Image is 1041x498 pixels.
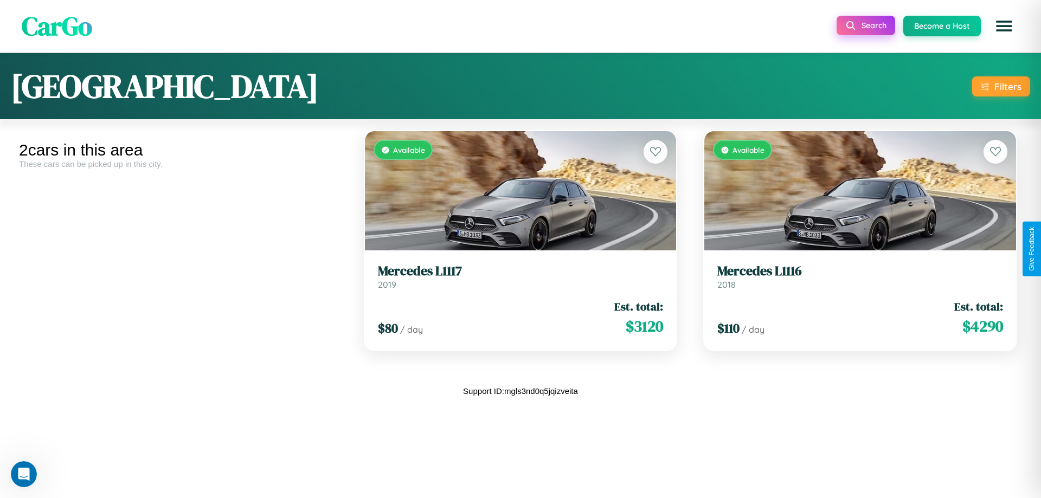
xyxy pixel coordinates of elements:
[962,315,1003,337] span: $ 4290
[378,279,396,290] span: 2019
[378,263,664,279] h3: Mercedes L1117
[994,81,1021,92] div: Filters
[626,315,663,337] span: $ 3120
[378,263,664,290] a: Mercedes L11172019
[989,11,1019,41] button: Open menu
[862,21,886,30] span: Search
[732,145,764,154] span: Available
[972,76,1030,96] button: Filters
[22,8,92,44] span: CarGo
[954,299,1003,314] span: Est. total:
[717,319,740,337] span: $ 110
[717,263,1003,279] h3: Mercedes L1116
[400,324,423,335] span: / day
[19,159,343,169] div: These cars can be picked up in this city.
[19,141,343,159] div: 2 cars in this area
[11,461,37,487] iframe: Intercom live chat
[837,16,895,35] button: Search
[1028,227,1036,271] div: Give Feedback
[742,324,764,335] span: / day
[903,16,981,36] button: Become a Host
[614,299,663,314] span: Est. total:
[463,384,578,398] p: Support ID: mgls3nd0q5jqizveita
[717,263,1003,290] a: Mercedes L11162018
[393,145,425,154] span: Available
[717,279,736,290] span: 2018
[11,64,319,108] h1: [GEOGRAPHIC_DATA]
[378,319,398,337] span: $ 80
